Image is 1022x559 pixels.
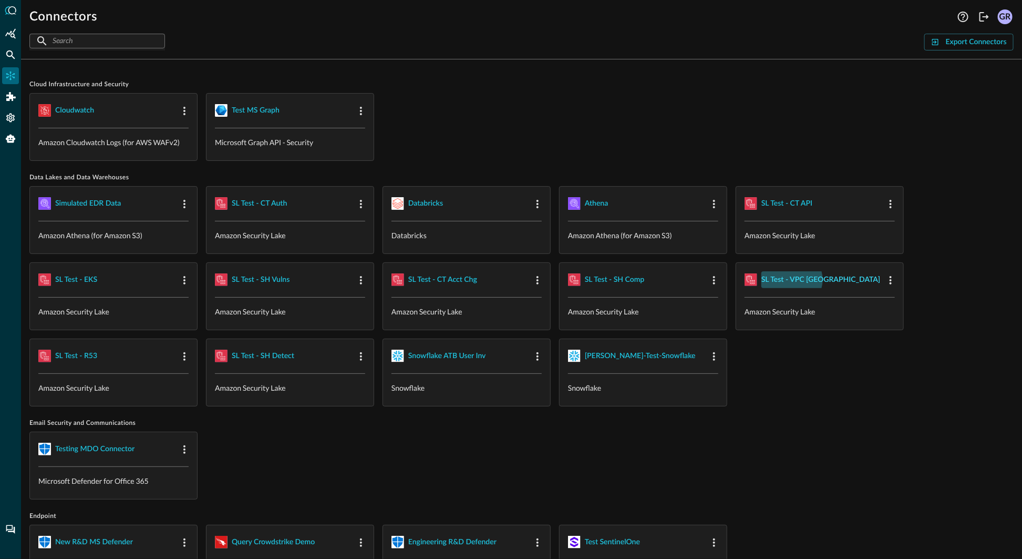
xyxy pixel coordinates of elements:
p: Amazon Security Lake [391,306,542,317]
button: SL Test - CT Acct Chg [408,271,477,288]
div: SL Test - CT API [761,197,812,210]
div: Export Connectors [946,36,1007,49]
div: [PERSON_NAME]-test-snowflake [585,350,696,363]
div: SL Test - EKS [55,273,97,287]
div: GR [998,9,1013,24]
button: SL Test - SH Detect [232,348,294,364]
img: AWSAthena.svg [568,197,581,210]
p: Amazon Security Lake [745,306,895,317]
p: Databricks [391,230,542,241]
button: cloudwatch [55,102,94,119]
div: Addons [3,88,19,105]
button: SL Test - EKS [55,271,97,288]
div: SL Test - VPC [GEOGRAPHIC_DATA] [761,273,880,287]
p: Snowflake [391,382,542,393]
input: Search [53,31,141,50]
p: Amazon Security Lake [38,306,189,317]
button: Engineering R&D Defender [408,534,497,551]
span: Email Security and Communications [29,419,1014,428]
p: Amazon Security Lake [215,306,365,317]
p: Amazon Security Lake [215,230,365,241]
div: athena [585,197,608,210]
img: AWSSecurityLake.svg [568,273,581,286]
div: SL Test - SH Vulns [232,273,290,287]
div: Summary Insights [2,25,19,42]
button: Snowflake ATB User Inv [408,348,486,364]
img: AWSSecurityLake.svg [215,350,228,362]
img: CrowdStrikeFalcon.svg [215,536,228,548]
button: Test MS Graph [232,102,280,119]
p: Microsoft Graph API - Security [215,137,365,148]
button: SL Test - SH Comp [585,271,644,288]
img: AWSSecurityLake.svg [38,350,51,362]
button: New R&D MS Defender [55,534,133,551]
div: Connectors [2,67,19,84]
button: databricks [408,195,443,212]
button: Testing MDO Connector [55,441,135,458]
div: SL Test - CT Acct Chg [408,273,477,287]
p: Amazon Security Lake [568,306,718,317]
div: SL Test - SH Detect [232,350,294,363]
p: Amazon Security Lake [38,382,189,393]
div: SL Test - SH Comp [585,273,644,287]
img: MicrosoftDefenderForEndpoint.svg [38,536,51,548]
div: Snowflake ATB User Inv [408,350,486,363]
div: cloudwatch [55,104,94,117]
div: New R&D MS Defender [55,536,133,549]
div: Federated Search [2,46,19,63]
span: Cloud Infrastructure and Security [29,80,1014,89]
img: AWSSecurityLake.svg [745,273,757,286]
p: Amazon Athena (for Amazon S3) [38,230,189,241]
button: [PERSON_NAME]-test-snowflake [585,348,696,364]
button: Test SentinelOne [585,534,640,551]
button: Query Crowdstrike Demo [232,534,315,551]
img: MicrosoftGraph.svg [215,104,228,117]
div: SL Test - R53 [55,350,97,363]
img: MicrosoftDefenderForOffice365.svg [38,443,51,455]
div: Settings [2,109,19,126]
p: Microsoft Defender for Office 365 [38,475,189,486]
button: SL Test - CT Auth [232,195,287,212]
button: Simulated EDR Data [55,195,121,212]
button: Help [955,8,972,25]
div: databricks [408,197,443,210]
button: SL Test - R53 [55,348,97,364]
button: Logout [976,8,993,25]
div: Engineering R&D Defender [408,536,497,549]
img: AWSSecurityLake.svg [38,273,51,286]
p: Amazon Security Lake [745,230,895,241]
div: Chat [2,521,19,538]
p: Amazon Cloudwatch Logs (for AWS WAFv2) [38,137,189,148]
span: Data Lakes and Data Warehouses [29,174,1014,182]
img: SentinelOne.svg [568,536,581,548]
img: AWSCloudWatchLogs.svg [38,104,51,117]
p: Amazon Security Lake [215,382,365,393]
button: SL Test - VPC [GEOGRAPHIC_DATA] [761,271,880,288]
button: SL Test - SH Vulns [232,271,290,288]
img: AWSSecurityLake.svg [215,273,228,286]
img: Databricks.svg [391,197,404,210]
img: Snowflake.svg [391,350,404,362]
img: AWSSecurityLake.svg [391,273,404,286]
div: Query Crowdstrike Demo [232,536,315,549]
p: Amazon Athena (for Amazon S3) [568,230,718,241]
img: AWSSecurityLake.svg [215,197,228,210]
img: MicrosoftDefenderForEndpoint.svg [391,536,404,548]
img: AWSSecurityLake.svg [745,197,757,210]
button: Export Connectors [924,34,1014,50]
div: Test SentinelOne [585,536,640,549]
img: AWSAthena.svg [38,197,51,210]
p: Snowflake [568,382,718,393]
span: Endpoint [29,512,1014,521]
div: Query Agent [2,130,19,147]
button: SL Test - CT API [761,195,812,212]
button: athena [585,195,608,212]
div: Testing MDO Connector [55,443,135,456]
img: Snowflake.svg [568,350,581,362]
h1: Connectors [29,8,97,25]
div: SL Test - CT Auth [232,197,287,210]
div: Simulated EDR Data [55,197,121,210]
div: Test MS Graph [232,104,280,117]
